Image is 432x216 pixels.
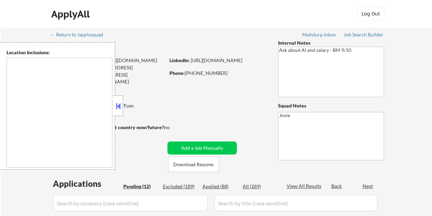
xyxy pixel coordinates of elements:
[164,124,184,131] div: no
[53,180,121,188] div: Applications
[191,57,242,63] a: [URL][DOMAIN_NAME]
[278,39,384,46] div: Internal Notes
[169,70,267,77] div: [PHONE_NUMBER]
[302,32,336,37] div: Mailslurp Inbox
[357,7,385,21] button: Log Out
[7,49,112,56] div: Location Inclusions:
[302,32,336,39] a: Mailslurp Inbox
[363,183,374,190] div: Next
[278,102,384,109] div: Squad Notes
[344,32,384,37] div: Job Search Builder
[163,183,197,190] div: Excluded (189)
[167,141,237,155] button: Add a Job Manually
[169,57,190,63] strong: LinkedIn:
[243,183,277,190] div: All (289)
[53,195,208,211] input: Search by company (case sensitive)
[51,8,92,20] div: ApplyAll
[123,183,158,190] div: Pending (12)
[168,157,219,172] button: Download Resume
[331,183,342,190] div: Back
[50,32,110,37] div: ← Return to /applysquad
[169,70,185,76] strong: Phone:
[202,183,237,190] div: Applied (88)
[50,32,110,39] a: ← Return to /applysquad
[214,195,377,211] input: Search by title (case sensitive)
[287,183,323,190] div: View All Results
